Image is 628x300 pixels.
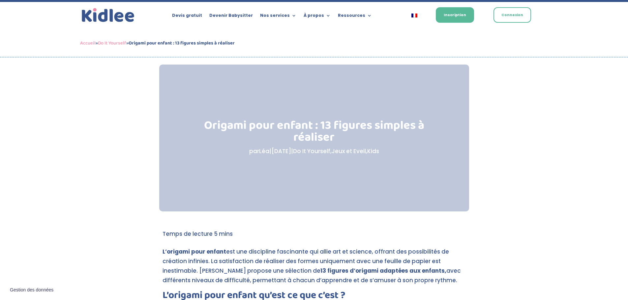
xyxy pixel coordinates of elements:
[163,247,466,291] p: est une discipline fascinante qui allie art et science, offrant des possibilités de création infi...
[304,13,331,20] a: À propos
[332,147,366,155] a: Jeux et Eveil
[436,7,474,23] a: Inscription
[259,147,269,155] a: Léa
[80,7,136,24] a: Kidlee Logo
[6,283,57,297] button: Gestion des données
[10,287,53,293] span: Gestion des données
[209,13,253,20] a: Devenir Babysitter
[192,147,436,156] p: par | | , ,
[98,39,126,47] a: Do It Yourself
[163,248,226,256] strong: L’origami pour enfant
[493,7,531,23] a: Connexion
[192,120,436,147] h1: Origami pour enfant : 13 figures simples à réaliser
[293,147,330,155] a: Do It Yourself
[411,14,417,17] img: Français
[260,13,296,20] a: Nos services
[80,39,235,47] span: » »
[367,147,379,155] a: Kids
[271,147,291,155] span: [DATE]
[80,7,136,24] img: logo_kidlee_bleu
[320,267,446,275] strong: 13 figures d’origami adaptées aux enfants,
[338,13,372,20] a: Ressources
[172,13,202,20] a: Devis gratuit
[129,39,235,47] strong: Origami pour enfant : 13 figures simples à réaliser
[80,39,96,47] a: Accueil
